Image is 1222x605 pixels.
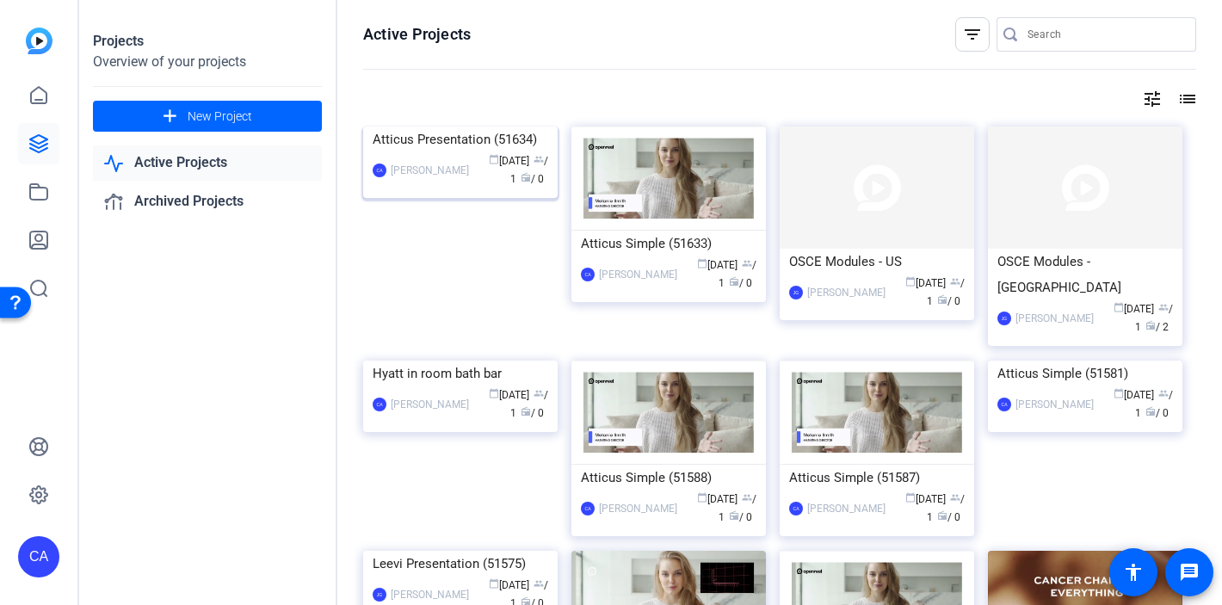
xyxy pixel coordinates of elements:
span: / 0 [729,511,752,523]
mat-icon: accessibility [1123,562,1144,583]
span: [DATE] [905,277,946,289]
div: [PERSON_NAME] [599,500,677,517]
span: calendar_today [489,388,499,398]
mat-icon: list [1176,89,1196,109]
span: calendar_today [1114,388,1124,398]
div: CA [373,164,386,177]
span: calendar_today [1114,302,1124,312]
div: CA [373,398,386,411]
div: [PERSON_NAME] [391,162,469,179]
div: [PERSON_NAME] [391,396,469,413]
span: / 2 [1145,321,1169,333]
mat-icon: message [1179,562,1200,583]
div: CA [18,536,59,577]
div: [PERSON_NAME] [807,500,886,517]
span: radio [521,172,531,182]
span: [DATE] [697,493,738,505]
span: group [950,276,960,287]
div: JG [997,312,1011,325]
span: calendar_today [489,578,499,589]
h1: Active Projects [363,24,471,45]
span: [DATE] [489,155,529,167]
div: [PERSON_NAME] [391,586,469,603]
span: group [742,258,752,269]
span: [DATE] [697,259,738,271]
span: / 1 [510,389,548,419]
div: [PERSON_NAME] [807,284,886,301]
div: Atticus Simple (51581) [997,361,1173,386]
span: group [950,492,960,503]
span: calendar_today [905,276,916,287]
span: / 0 [937,295,960,307]
span: radio [1145,320,1156,330]
span: group [534,154,544,164]
div: JG [789,286,803,299]
span: New Project [188,108,252,126]
mat-icon: add [159,106,181,127]
div: [PERSON_NAME] [599,266,677,283]
span: calendar_today [489,154,499,164]
div: Overview of your projects [93,52,322,72]
span: group [1158,302,1169,312]
span: [DATE] [905,493,946,505]
span: / 0 [1145,407,1169,419]
div: OSCE Modules - US [789,249,965,275]
div: [PERSON_NAME] [1015,310,1094,327]
div: JG [373,588,386,602]
span: [DATE] [489,389,529,401]
span: calendar_today [697,258,707,269]
span: / 0 [521,407,544,419]
div: Atticus Simple (51633) [581,231,756,256]
a: Archived Projects [93,184,322,219]
span: radio [521,406,531,417]
div: Atticus Simple (51588) [581,465,756,491]
div: [PERSON_NAME] [1015,396,1094,413]
button: New Project [93,101,322,132]
span: radio [729,510,739,521]
a: Active Projects [93,145,322,181]
div: Hyatt in room bath bar [373,361,548,386]
div: Atticus Simple (51587) [789,465,965,491]
div: Atticus Presentation (51634) [373,127,548,152]
div: Leevi Presentation (51575) [373,551,548,577]
div: CA [581,268,595,281]
span: radio [729,276,739,287]
span: radio [937,510,947,521]
span: group [742,492,752,503]
span: / 1 [1135,389,1173,419]
span: / 0 [729,277,752,289]
span: group [534,388,544,398]
span: radio [1145,406,1156,417]
div: CA [789,502,803,515]
img: blue-gradient.svg [26,28,52,54]
input: Search [1028,24,1182,45]
mat-icon: tune [1142,89,1163,109]
span: / 0 [937,511,960,523]
span: [DATE] [1114,389,1154,401]
div: CA [997,398,1011,411]
span: radio [937,294,947,305]
div: OSCE Modules - [GEOGRAPHIC_DATA] [997,249,1173,300]
div: Projects [93,31,322,52]
div: CA [581,502,595,515]
span: calendar_today [905,492,916,503]
mat-icon: filter_list [962,24,983,45]
span: group [534,578,544,589]
span: [DATE] [489,579,529,591]
span: / 0 [521,173,544,185]
span: [DATE] [1114,303,1154,315]
span: group [1158,388,1169,398]
span: calendar_today [697,492,707,503]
